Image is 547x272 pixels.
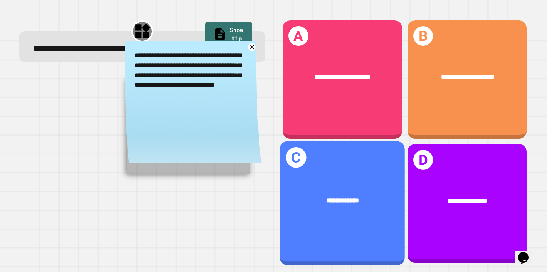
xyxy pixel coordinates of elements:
h1: A [288,26,308,46]
h1: B [413,26,433,46]
h1: C [286,147,307,168]
h1: D [413,150,433,169]
iframe: chat widget [515,241,539,264]
a: Show tip [205,22,252,48]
